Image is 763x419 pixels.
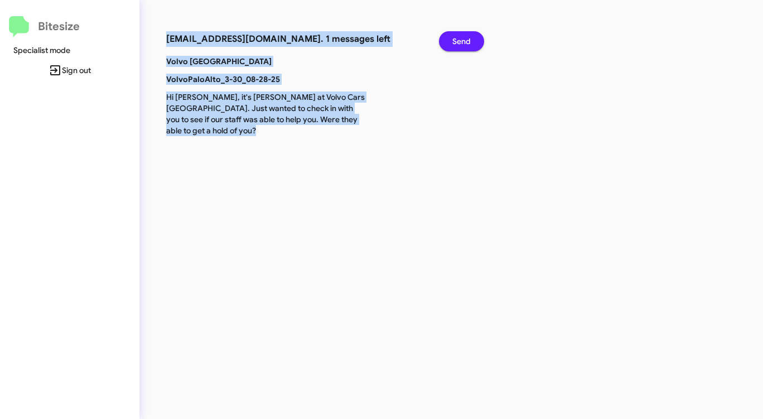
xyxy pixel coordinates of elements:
[9,60,131,80] span: Sign out
[439,31,484,51] button: Send
[158,91,376,136] p: Hi [PERSON_NAME], it's [PERSON_NAME] at Volvo Cars [GEOGRAPHIC_DATA]. Just wanted to check in wit...
[166,56,272,66] b: Volvo [GEOGRAPHIC_DATA]
[166,74,280,84] b: VolvoPaloAlto_3-30_08-28-25
[9,16,80,37] a: Bitesize
[166,31,422,47] h3: [EMAIL_ADDRESS][DOMAIN_NAME]. 1 messages left
[452,31,471,51] span: Send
